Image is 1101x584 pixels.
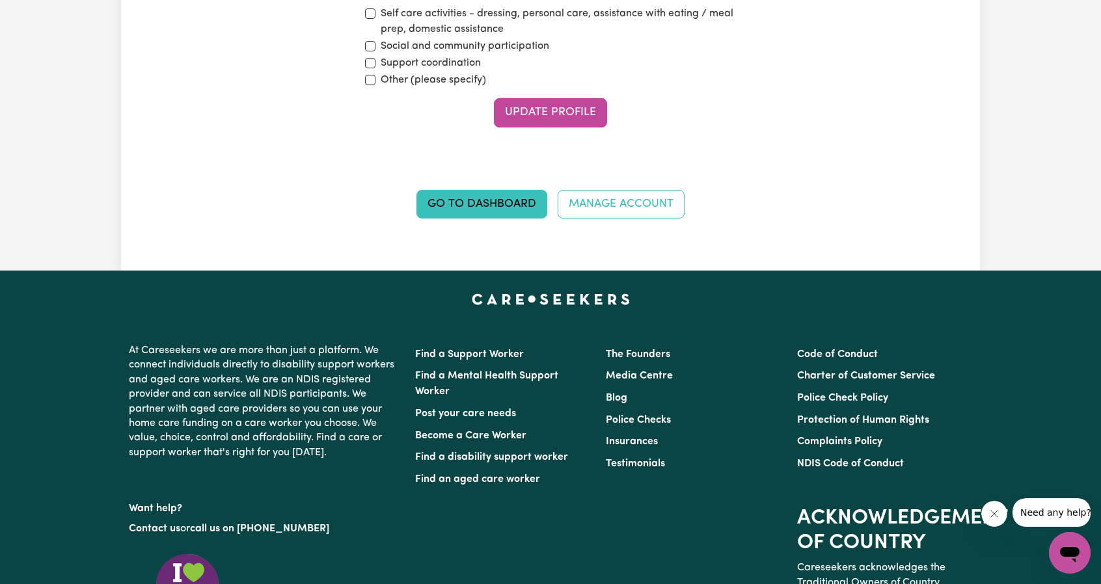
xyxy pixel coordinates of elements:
a: Post your care needs [415,408,516,419]
label: Support coordination [381,55,481,71]
a: Complaints Policy [797,436,882,447]
p: or [129,516,400,541]
label: Other (please specify) [381,72,486,88]
span: Need any help? [8,9,79,20]
a: Code of Conduct [797,349,878,360]
a: Find a Support Worker [415,349,524,360]
a: Insurances [606,436,658,447]
label: Self care activities - dressing, personal care, assistance with eating / meal prep, domestic assi... [381,6,737,37]
iframe: Message from company [1013,498,1091,527]
a: Media Centre [606,371,673,381]
a: Find a Mental Health Support Worker [415,371,558,397]
label: Social and community participation [381,38,549,54]
button: Update Profile [494,98,607,127]
a: NDIS Code of Conduct [797,458,904,469]
a: call us on [PHONE_NUMBER] [190,524,329,534]
a: Blog [606,393,627,403]
a: Testimonials [606,458,665,469]
a: Careseekers home page [472,294,630,304]
a: The Founders [606,349,670,360]
a: Charter of Customer Service [797,371,935,381]
a: Find a disability support worker [415,452,568,462]
a: Police Check Policy [797,393,888,403]
a: Go to Dashboard [416,190,547,219]
p: At Careseekers we are more than just a platform. We connect individuals directly to disability su... [129,338,400,465]
a: Protection of Human Rights [797,415,929,425]
a: Become a Care Worker [415,431,526,441]
a: Contact us [129,524,180,534]
p: Want help? [129,496,400,516]
a: Manage Account [558,190,685,219]
a: Police Checks [606,415,671,425]
h2: Acknowledgement of Country [797,506,972,556]
iframe: Close message [981,501,1007,527]
a: Find an aged care worker [415,474,540,484]
iframe: Button to launch messaging window [1049,532,1091,574]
